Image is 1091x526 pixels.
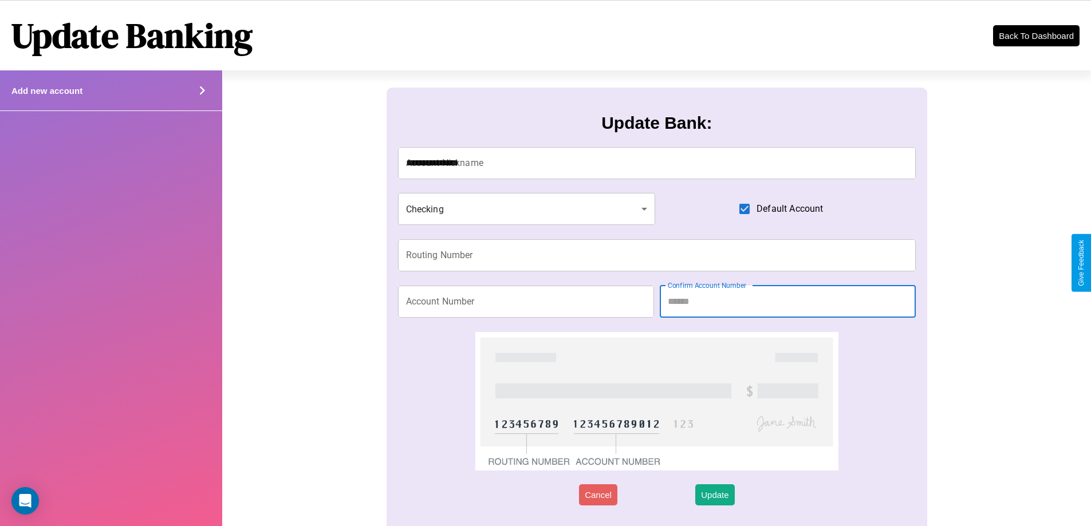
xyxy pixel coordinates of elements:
[601,113,712,133] h3: Update Bank:
[11,12,253,59] h1: Update Banking
[475,332,838,470] img: check
[668,280,746,290] label: Confirm Account Number
[695,484,734,505] button: Update
[398,193,656,225] div: Checking
[993,25,1080,46] button: Back To Dashboard
[1077,240,1085,286] div: Give Feedback
[11,487,39,515] div: Open Intercom Messenger
[579,484,617,505] button: Cancel
[11,86,82,96] h4: Add new account
[757,202,823,216] span: Default Account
